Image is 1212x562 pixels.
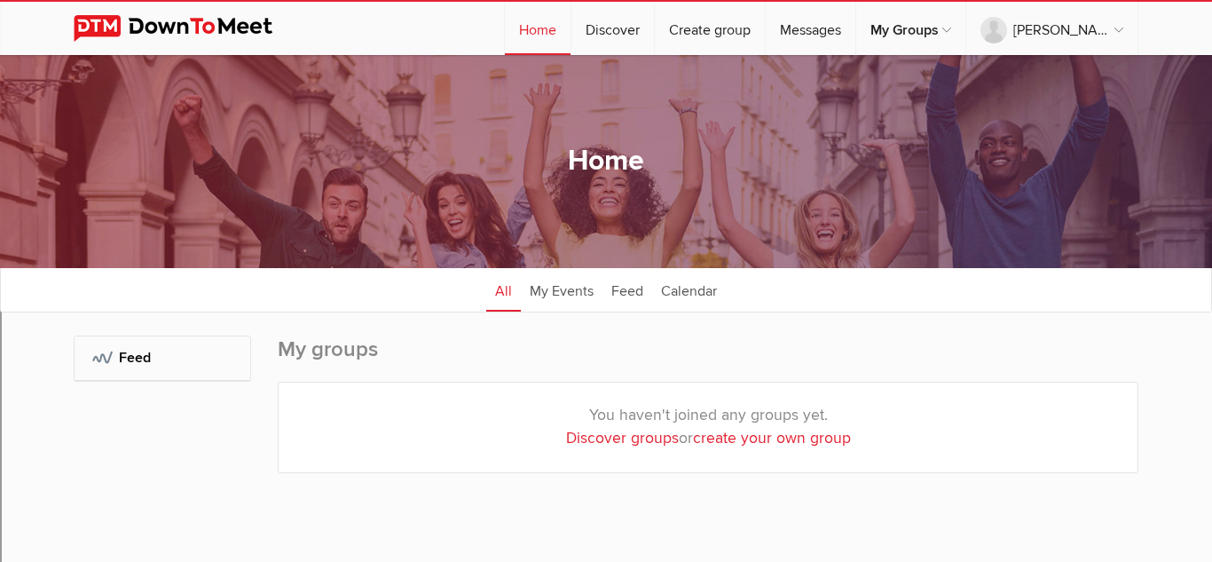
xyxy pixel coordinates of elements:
h1: Home [568,143,644,180]
h2: Feed [92,336,232,379]
h2: My groups [278,336,1138,382]
a: Home [505,2,571,55]
a: Messages [766,2,855,55]
a: Create group [655,2,765,55]
a: Calendar [652,267,726,312]
a: My Groups [856,2,965,55]
a: My Events [521,267,602,312]
a: Discover [571,2,654,55]
img: DownToMeet [74,15,300,42]
a: create your own group [693,429,851,447]
a: [PERSON_NAME] [966,2,1137,55]
a: Discover groups [566,429,679,447]
a: Feed [602,267,652,312]
div: You haven't joined any groups yet. or [279,383,1137,472]
a: All [486,267,521,312]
